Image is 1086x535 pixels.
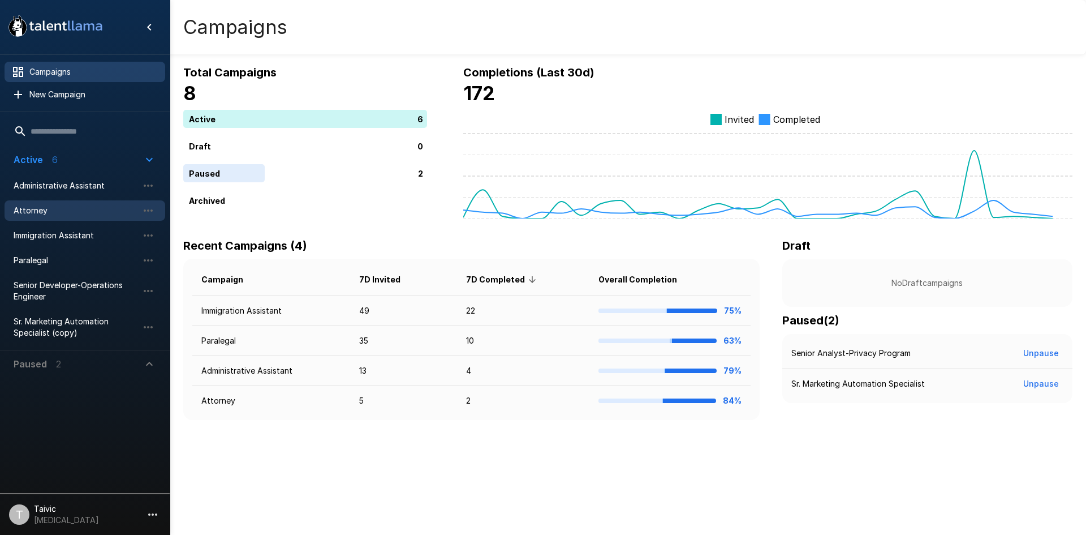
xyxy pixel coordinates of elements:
[192,356,350,386] td: Administrative Assistant
[350,386,457,416] td: 5
[192,386,350,416] td: Attorney
[466,273,540,286] span: 7D Completed
[418,167,423,179] p: 2
[192,326,350,356] td: Paralegal
[723,336,742,345] b: 63%
[1019,374,1063,395] button: Unpause
[782,239,811,252] b: Draft
[183,239,307,252] b: Recent Campaigns (4)
[791,348,911,359] p: Senior Analyst-Privacy Program
[417,140,423,152] p: 0
[457,386,589,416] td: 2
[350,356,457,386] td: 13
[800,277,1054,289] p: No Draft campaigns
[359,273,415,286] span: 7D Invited
[183,15,287,39] h4: Campaigns
[791,378,925,390] p: Sr. Marketing Automation Specialist
[782,314,839,327] b: Paused ( 2 )
[350,296,457,326] td: 49
[201,273,258,286] span: Campaign
[417,113,423,125] p: 6
[723,366,742,375] b: 79%
[457,326,589,356] td: 10
[457,296,589,326] td: 22
[183,82,196,105] b: 8
[724,306,742,315] b: 75%
[463,82,495,105] b: 172
[463,66,594,79] b: Completions (Last 30d)
[350,326,457,356] td: 35
[1019,343,1063,364] button: Unpause
[457,356,589,386] td: 4
[192,296,350,326] td: Immigration Assistant
[183,66,277,79] b: Total Campaigns
[723,396,742,405] b: 84%
[598,273,692,286] span: Overall Completion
